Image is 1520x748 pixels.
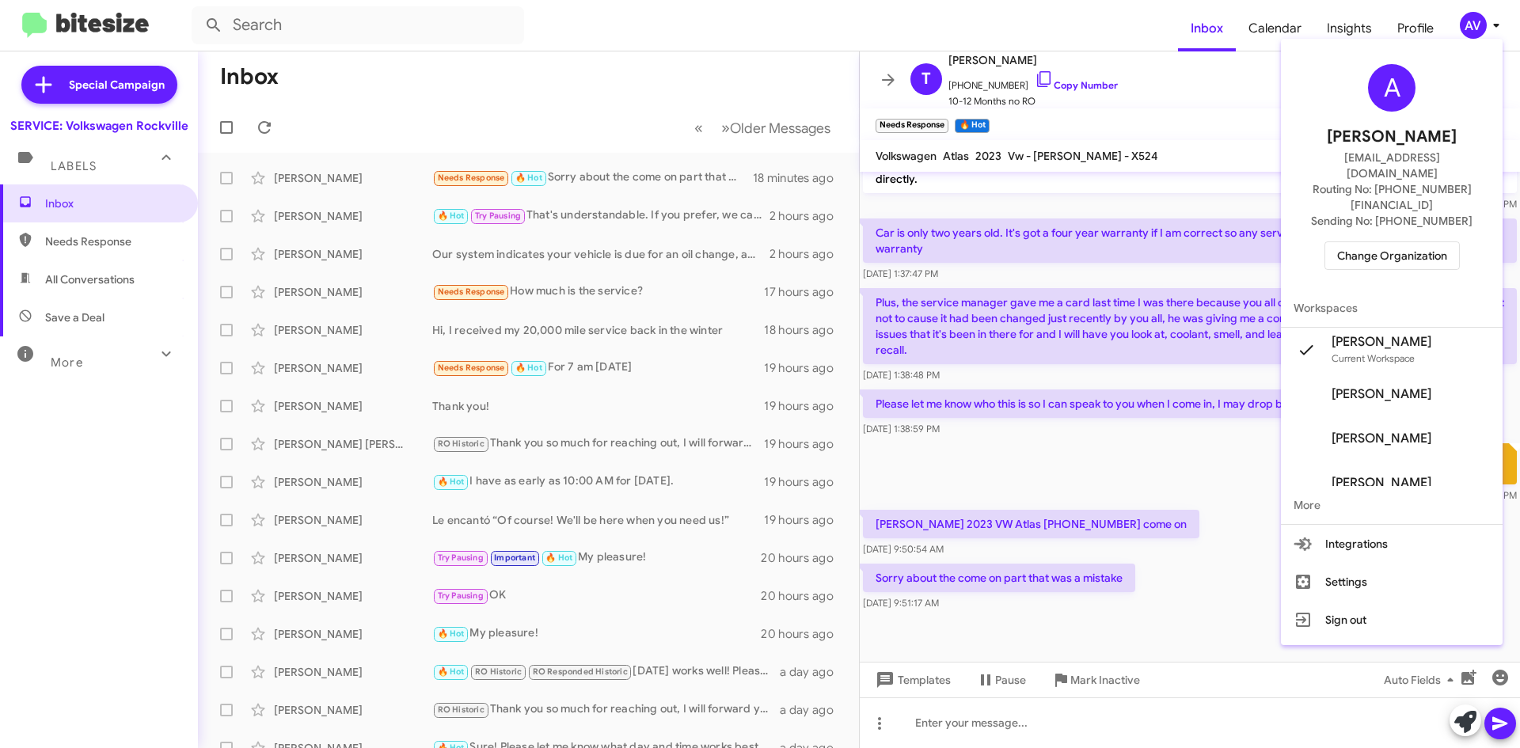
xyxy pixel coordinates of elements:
[1311,213,1472,229] span: Sending No: [PHONE_NUMBER]
[1332,334,1431,350] span: [PERSON_NAME]
[1300,150,1484,181] span: [EMAIL_ADDRESS][DOMAIN_NAME]
[1281,289,1503,327] span: Workspaces
[1332,352,1415,364] span: Current Workspace
[1368,64,1415,112] div: A
[1281,563,1503,601] button: Settings
[1324,241,1460,270] button: Change Organization
[1332,431,1431,446] span: [PERSON_NAME]
[1300,181,1484,213] span: Routing No: [PHONE_NUMBER][FINANCIAL_ID]
[1332,386,1431,402] span: [PERSON_NAME]
[1327,124,1457,150] span: [PERSON_NAME]
[1281,525,1503,563] button: Integrations
[1332,475,1431,491] span: [PERSON_NAME]
[1281,486,1503,524] span: More
[1337,242,1447,269] span: Change Organization
[1281,601,1503,639] button: Sign out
